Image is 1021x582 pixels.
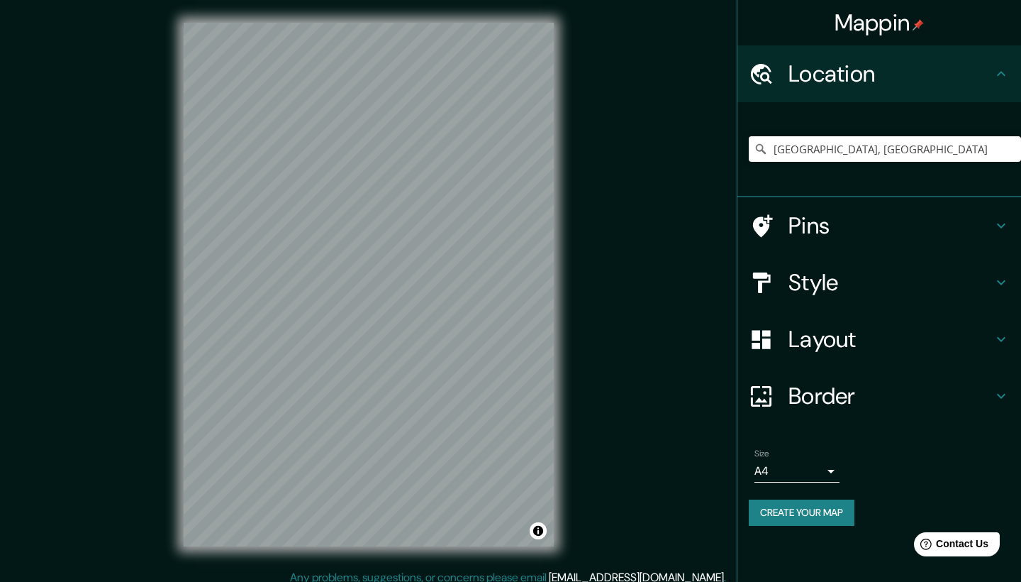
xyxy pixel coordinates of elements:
[788,382,993,410] h4: Border
[913,19,924,31] img: pin-icon.png
[895,527,1005,566] iframe: Help widget launcher
[835,9,925,37] h4: Mappin
[737,311,1021,368] div: Layout
[788,212,993,240] h4: Pins
[737,254,1021,311] div: Style
[737,197,1021,254] div: Pins
[788,60,993,88] h4: Location
[754,460,839,483] div: A4
[788,268,993,297] h4: Style
[749,500,854,526] button: Create your map
[737,45,1021,102] div: Location
[184,23,554,547] canvas: Map
[530,522,547,539] button: Toggle attribution
[737,368,1021,424] div: Border
[754,448,769,460] label: Size
[788,325,993,353] h4: Layout
[749,136,1021,162] input: Pick your city or area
